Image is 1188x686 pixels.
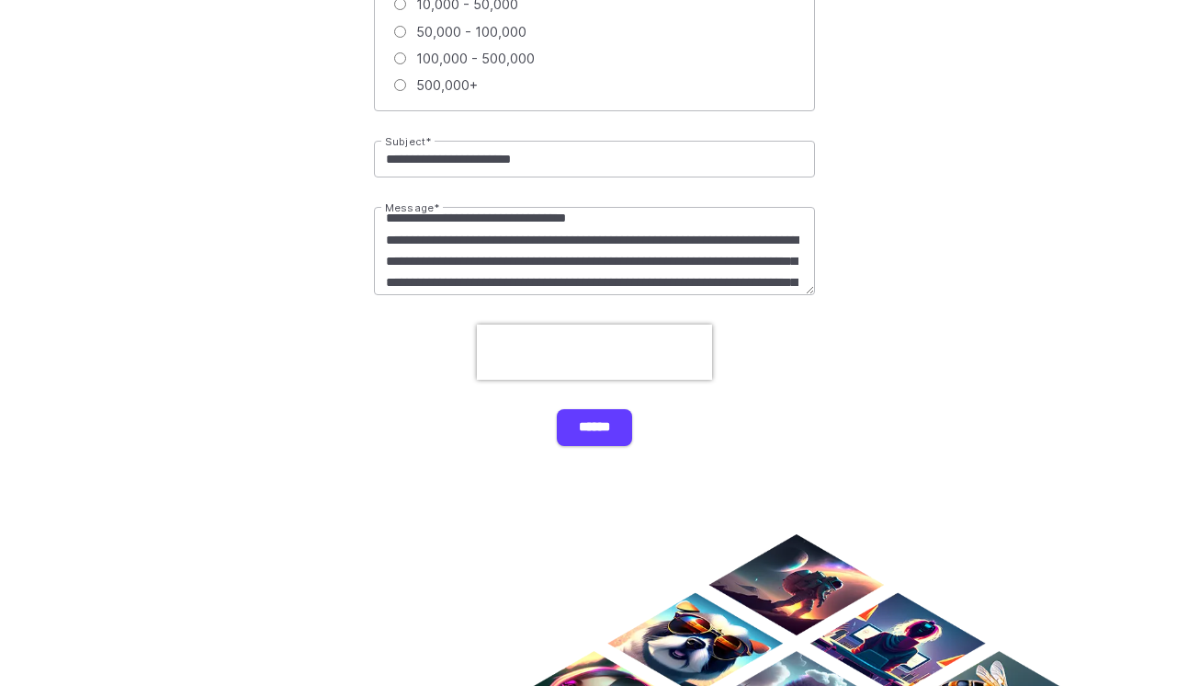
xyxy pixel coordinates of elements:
[385,135,426,148] span: Subject
[394,26,406,38] input: 50,000 - 100,000
[477,325,712,380] iframe: reCAPTCHA
[394,79,406,91] input: 500,000+
[385,201,435,214] span: Message
[416,48,535,69] span: 100,000 - 500,000
[394,52,406,64] input: 100,000 - 500,000
[416,21,526,42] span: 50,000 - 100,000
[416,74,478,96] span: 500,000+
